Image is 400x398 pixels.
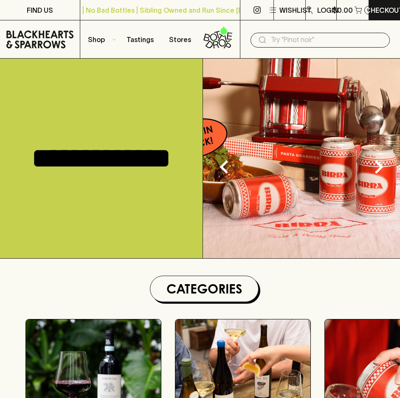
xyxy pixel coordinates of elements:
[120,20,160,58] a: Tastings
[317,5,338,15] p: Login
[88,34,105,45] p: Shop
[160,20,200,58] a: Stores
[279,5,312,15] p: Wishlist
[207,150,241,184] button: Previous
[362,150,396,184] button: Next
[127,34,154,45] p: Tastings
[271,33,383,47] input: Try "Pinot noir"
[169,34,191,45] p: Stores
[80,20,120,58] button: Shop
[203,59,400,258] img: optimise
[332,5,353,15] p: $0.00
[27,5,53,15] p: FIND US
[154,279,255,298] h1: Categories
